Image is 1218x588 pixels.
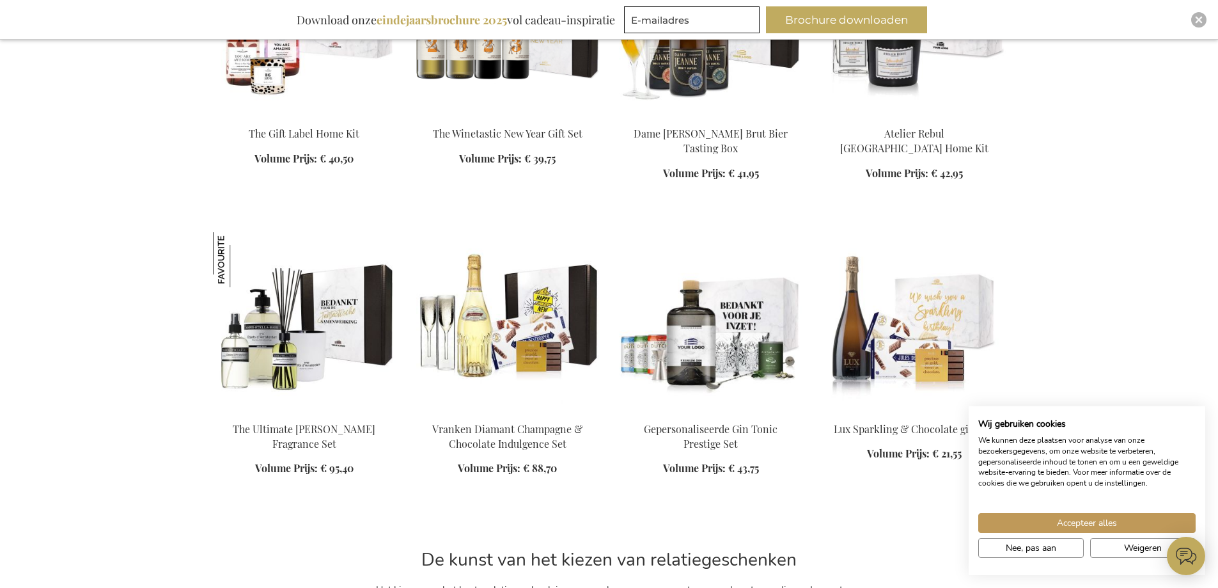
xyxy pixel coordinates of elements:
[932,447,962,460] span: € 21,55
[978,538,1084,558] button: Pas cookie voorkeuren aan
[620,111,802,123] a: Dame Jeanne Royal Champagne Beer Tasting Box
[867,447,962,461] a: Volume Prijs: € 21,55
[1124,541,1162,555] span: Weigeren
[432,422,582,450] a: Vranken Diamant Champagne & Chocolate Indulgence Set
[823,111,1006,123] a: Atelier Rebul Istanbul Home Kit Atelier Rebul Istanbul Home Kit
[624,6,760,33] input: E-mailadres
[254,152,354,166] a: Volume Prijs: € 40,50
[766,6,927,33] button: Brochure downloaden
[233,422,375,450] a: The Ultimate [PERSON_NAME] Fragrance Set
[1006,541,1056,555] span: Nee, pas aan
[931,166,963,180] span: € 42,95
[1090,538,1196,558] button: Alle cookies weigeren
[644,422,777,450] a: Gepersonaliseerde Gin Tonic Prestige Set
[254,152,317,165] span: Volume Prijs:
[834,422,995,436] a: Lux Sparkling & Chocolate gift box
[255,461,318,475] span: Volume Prijs:
[823,232,1006,411] img: Lux Sparkling & Chocolade gift box
[840,127,988,155] a: Atelier Rebul [GEOGRAPHIC_DATA] Home Kit
[524,152,556,165] span: € 39,75
[458,461,520,475] span: Volume Prijs:
[255,461,354,476] a: Volume Prijs: € 95,40
[377,12,507,28] b: eindejaarsbrochure 2025
[459,152,522,165] span: Volume Prijs:
[1195,16,1203,24] img: Close
[320,152,354,165] span: € 40,50
[459,152,556,166] a: Volume Prijs: € 39,75
[663,166,759,181] a: Volume Prijs: € 41,95
[663,166,726,180] span: Volume Prijs:
[978,513,1196,533] button: Accepteer alle cookies
[728,166,759,180] span: € 41,95
[867,447,930,460] span: Volume Prijs:
[663,461,726,475] span: Volume Prijs:
[416,232,599,411] img: Vranken Diamant Champagne & Chocolate Indulgence Set
[433,127,582,140] a: The Winetastic New Year Gift Set
[624,6,763,37] form: marketing offers and promotions
[866,166,963,181] a: Volume Prijs: € 42,95
[416,111,599,123] a: Beer Apéro Gift Box The Winetastic New Year Gift Set
[416,406,599,418] a: Vranken Diamant Champagne & Chocolate Indulgence Set
[213,232,396,411] img: The Ultimate Marie-Stella-Maris Fragrance Set
[728,461,759,475] span: € 43,75
[634,127,788,155] a: Dame [PERSON_NAME] Brut Bier Tasting Box
[376,550,843,570] h2: De kunst van het kiezen van relatiegeschenken
[213,111,396,123] a: The Gift Label Home Kit
[291,6,621,33] div: Download onze vol cadeau-inspiratie
[1167,537,1205,575] iframe: belco-activator-frame
[823,406,1006,418] a: Lux Sparkling & Chocolade gift box
[523,461,557,475] span: € 88,70
[620,232,802,411] img: GEPERSONALISEERDE GIN TONIC COCKTAIL SET
[978,418,1196,430] h2: Wij gebruiken cookies
[458,461,557,476] a: Volume Prijs: € 88,70
[320,461,354,475] span: € 95,40
[213,232,268,287] img: The Ultimate Marie-Stella-Maris Fragrance Set
[866,166,928,180] span: Volume Prijs:
[249,127,359,140] a: The Gift Label Home Kit
[663,461,759,476] a: Volume Prijs: € 43,75
[213,406,396,418] a: The Ultimate Marie-Stella-Maris Fragrance Set The Ultimate Marie-Stella-Maris Fragrance Set
[1057,516,1117,530] span: Accepteer alles
[978,435,1196,489] p: We kunnen deze plaatsen voor analyse van onze bezoekersgegevens, om onze website te verbeteren, g...
[620,406,802,418] a: GEPERSONALISEERDE GIN TONIC COCKTAIL SET
[1191,12,1206,28] div: Close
